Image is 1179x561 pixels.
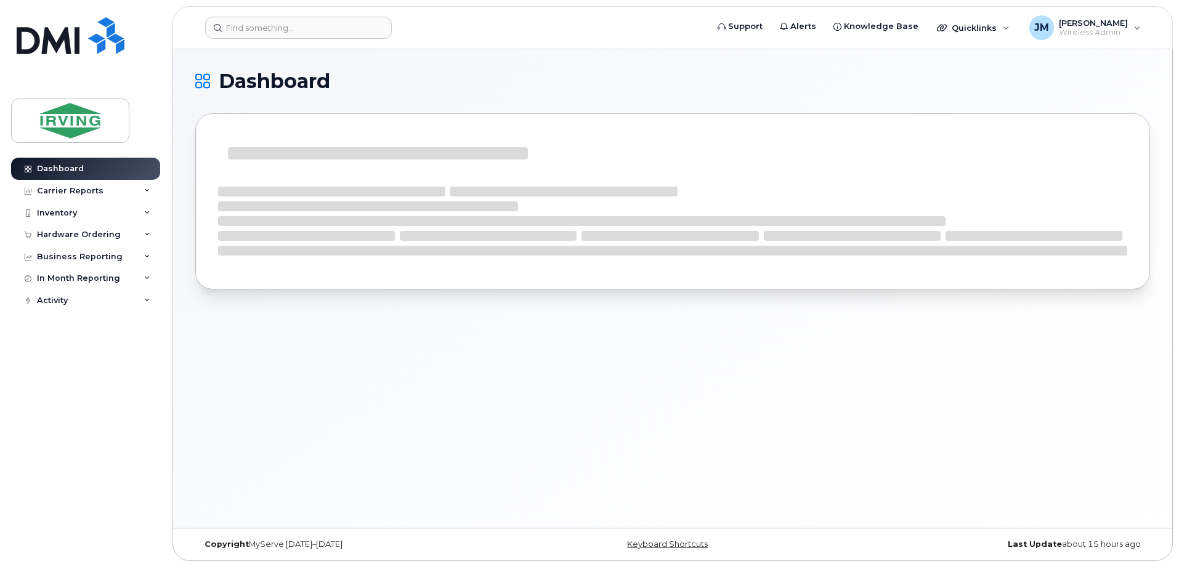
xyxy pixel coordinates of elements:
[832,539,1150,549] div: about 15 hours ago
[627,539,708,549] a: Keyboard Shortcuts
[1008,539,1062,549] strong: Last Update
[219,72,330,91] span: Dashboard
[195,539,514,549] div: MyServe [DATE]–[DATE]
[205,539,249,549] strong: Copyright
